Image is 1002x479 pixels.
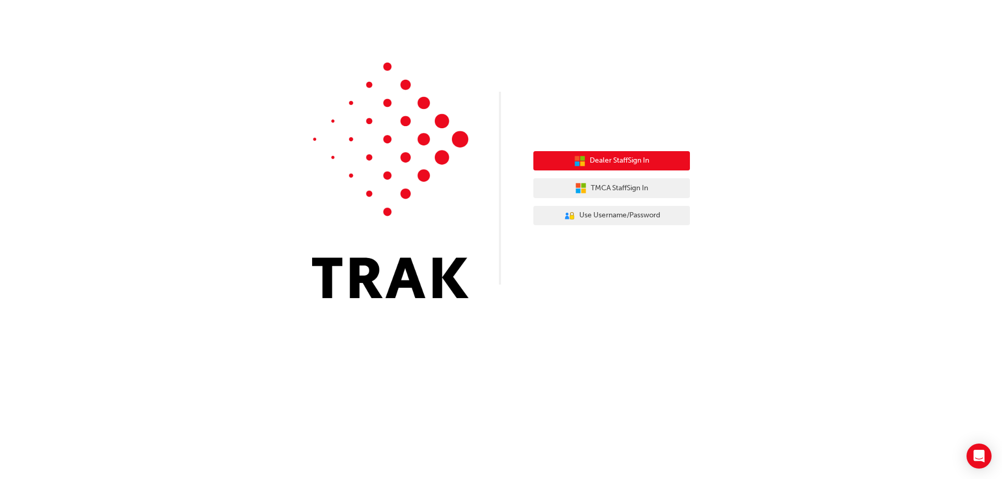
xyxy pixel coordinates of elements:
[590,155,649,167] span: Dealer Staff Sign In
[312,63,469,298] img: Trak
[533,178,690,198] button: TMCA StaffSign In
[533,151,690,171] button: Dealer StaffSign In
[967,444,992,469] div: Open Intercom Messenger
[579,210,660,222] span: Use Username/Password
[591,182,648,194] span: TMCA Staff Sign In
[533,206,690,226] button: Use Username/Password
